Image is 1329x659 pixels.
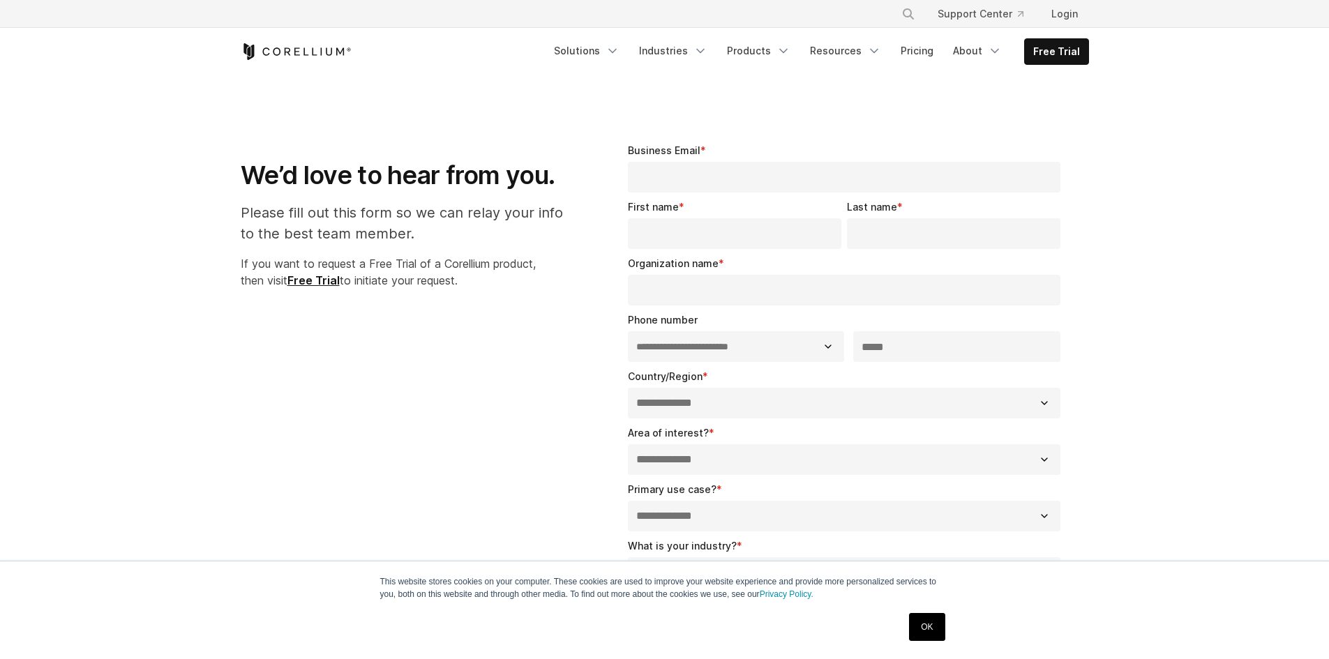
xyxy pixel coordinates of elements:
[896,1,921,26] button: Search
[719,38,799,63] a: Products
[628,201,679,213] span: First name
[241,202,578,244] p: Please fill out this form so we can relay your info to the best team member.
[628,314,698,326] span: Phone number
[885,1,1089,26] div: Navigation Menu
[380,575,949,600] p: This website stores cookies on your computer. These cookies are used to improve your website expe...
[1025,39,1088,64] a: Free Trial
[892,38,942,63] a: Pricing
[1040,1,1089,26] a: Login
[628,427,709,439] span: Area of interest?
[802,38,889,63] a: Resources
[628,370,703,382] span: Country/Region
[287,273,340,287] a: Free Trial
[760,589,813,599] a: Privacy Policy.
[241,160,578,191] h1: We’d love to hear from you.
[241,43,352,60] a: Corellium Home
[945,38,1010,63] a: About
[628,483,716,495] span: Primary use case?
[546,38,1089,65] div: Navigation Menu
[628,144,700,156] span: Business Email
[546,38,628,63] a: Solutions
[241,255,578,289] p: If you want to request a Free Trial of a Corellium product, then visit to initiate your request.
[628,257,719,269] span: Organization name
[631,38,716,63] a: Industries
[628,540,737,552] span: What is your industry?
[847,201,897,213] span: Last name
[909,613,945,641] a: OK
[926,1,1035,26] a: Support Center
